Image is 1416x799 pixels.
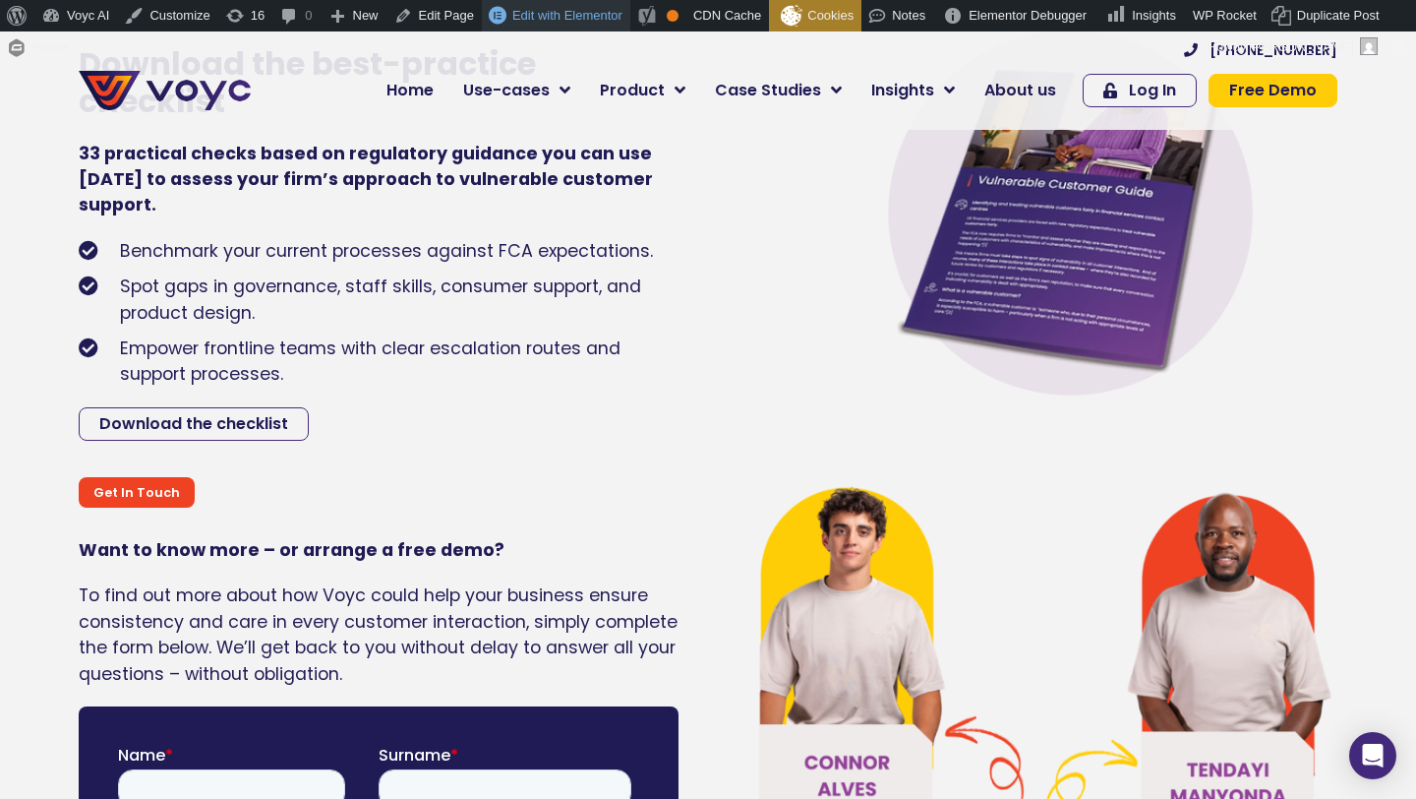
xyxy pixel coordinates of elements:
[372,71,448,110] a: Home
[1209,74,1337,107] a: Free Demo
[1229,83,1317,98] span: Free Demo
[405,409,498,429] a: Privacy Policy
[667,10,678,22] div: OK
[115,274,678,326] span: Spot gaps in governance, staff skills, consumer support, and product design.
[600,79,665,102] span: Product
[1249,39,1354,54] span: [PERSON_NAME]
[261,79,310,101] span: Phone
[970,71,1071,110] a: About us
[585,71,700,110] a: Product
[79,583,678,687] div: To find out more about how Voyc could help your business ensure consistency and care in every cus...
[871,79,934,102] span: Insights
[79,538,504,562] strong: Want to know more – or arrange a free demo?
[79,71,251,110] img: voyc-full-logo
[386,79,434,102] span: Home
[1132,8,1176,23] span: Insights
[79,407,309,441] a: Download the checklist
[261,159,327,182] span: Job title
[79,142,653,217] strong: 33 practical checks based on regulatory guidance you can use [DATE] to assess your firm’s approac...
[115,336,678,388] span: Empower frontline teams with clear escalation routes and support processes.
[1083,74,1197,107] a: Log In
[1349,732,1396,779] div: Open Intercom Messenger
[512,8,622,23] span: Edit with Elementor
[79,477,195,508] div: Get In Touch
[448,71,585,110] a: Use-cases
[1201,31,1386,63] a: Howdy,
[700,71,856,110] a: Case Studies
[99,416,288,432] span: Download the checklist
[984,79,1056,102] span: About us
[32,31,69,63] span: Forms
[463,79,550,102] span: Use-cases
[715,79,821,102] span: Case Studies
[115,238,653,264] span: Benchmark your current processes against FCA expectations.
[1129,83,1176,98] span: Log In
[1184,43,1337,57] a: [PHONE_NUMBER]
[856,71,970,110] a: Insights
